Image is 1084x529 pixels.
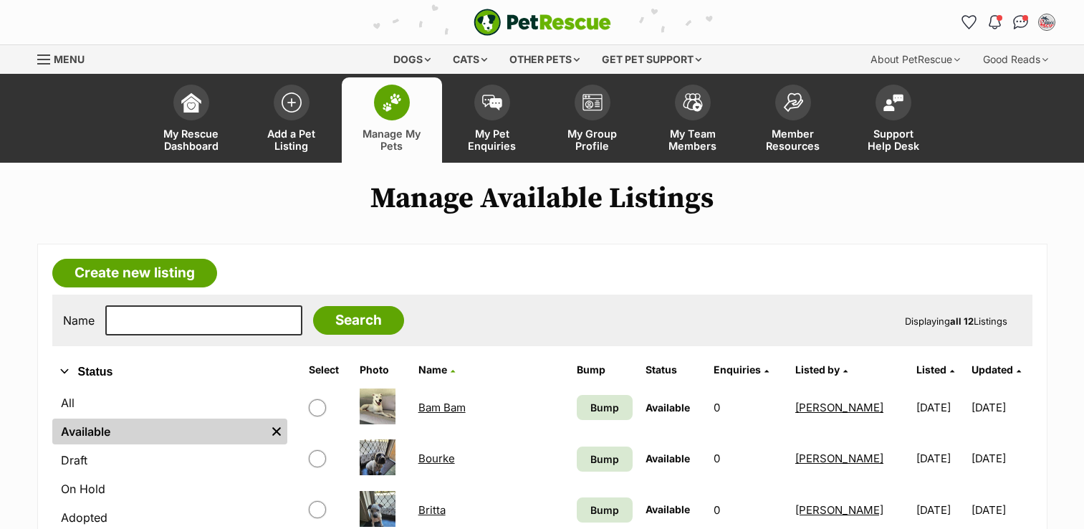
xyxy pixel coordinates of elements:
[442,77,542,163] a: My Pet Enquiries
[640,358,707,381] th: Status
[590,400,619,415] span: Bump
[646,452,690,464] span: Available
[646,401,690,414] span: Available
[460,128,524,152] span: My Pet Enquiries
[181,92,201,113] img: dashboard-icon-eb2f2d2d3e046f16d808141f083e7271f6b2e854fb5c12c21221c1fb7104beca.svg
[972,383,1031,432] td: [DATE]
[577,447,633,472] a: Bump
[1035,11,1058,34] button: My account
[52,363,287,381] button: Status
[266,419,287,444] a: Remove filter
[795,452,883,465] a: [PERSON_NAME]
[795,401,883,414] a: [PERSON_NAME]
[950,315,974,327] strong: all 12
[560,128,625,152] span: My Group Profile
[708,383,788,432] td: 0
[661,128,725,152] span: My Team Members
[972,363,1013,376] span: Updated
[571,358,638,381] th: Bump
[474,9,611,36] a: PetRescue
[883,94,903,111] img: help-desk-icon-fdf02630f3aa405de69fd3d07c3f3aa587a6932b1a1747fa1d2bba05be0121f9.svg
[1040,15,1054,29] img: Jennifer Mancinelli profile pic
[141,77,241,163] a: My Rescue Dashboard
[958,11,981,34] a: Favourites
[795,503,883,517] a: [PERSON_NAME]
[418,452,455,465] a: Bourke
[474,9,611,36] img: logo-e224e6f780fb5917bec1dbf3a21bbac754714ae5b6737aabdf751b685950b380.svg
[972,363,1021,376] a: Updated
[646,503,690,515] span: Available
[592,45,711,74] div: Get pet support
[783,92,803,112] img: member-resources-icon-8e73f808a243e03378d46382f2149f9095a855e16c252ad45f914b54edf8863c.svg
[973,45,1058,74] div: Good Reads
[582,94,603,111] img: group-profile-icon-3fa3cf56718a62981997c0bc7e787c4b2cf8bcc04b72c1350f741eb67cf2f40e.svg
[795,363,840,376] span: Listed by
[52,476,287,502] a: On Hold
[911,383,970,432] td: [DATE]
[905,315,1007,327] span: Displaying Listings
[984,11,1007,34] button: Notifications
[643,77,743,163] a: My Team Members
[916,363,954,376] a: Listed
[282,92,302,113] img: add-pet-listing-icon-0afa8454b4691262ce3f59096e99ab1cd57d4a30225e0717b998d2c9b9846f56.svg
[360,128,424,152] span: Manage My Pets
[342,77,442,163] a: Manage My Pets
[590,502,619,518] span: Bump
[911,434,970,483] td: [DATE]
[241,77,342,163] a: Add a Pet Listing
[590,452,619,467] span: Bump
[1013,15,1028,29] img: chat-41dd97257d64d25036548639549fe6c8038ab92f7586957e7f3b1b290dea8141.svg
[418,503,446,517] a: Britta
[37,45,95,71] a: Menu
[313,306,404,335] input: Search
[159,128,224,152] span: My Rescue Dashboard
[916,363,946,376] span: Listed
[714,363,769,376] a: Enquiries
[708,434,788,483] td: 0
[259,128,324,152] span: Add a Pet Listing
[989,15,1000,29] img: notifications-46538b983faf8c2785f20acdc204bb7945ddae34d4c08c2a6579f10ce5e182be.svg
[63,314,95,327] label: Name
[542,77,643,163] a: My Group Profile
[383,45,441,74] div: Dogs
[860,45,970,74] div: About PetRescue
[795,363,848,376] a: Listed by
[52,447,287,473] a: Draft
[577,497,633,523] a: Bump
[418,363,447,376] span: Name
[577,395,633,420] a: Bump
[743,77,843,163] a: Member Resources
[958,11,1058,34] ul: Account quick links
[499,45,590,74] div: Other pets
[714,363,761,376] span: translation missing: en.admin.listings.index.attributes.enquiries
[843,77,944,163] a: Support Help Desk
[1009,11,1032,34] a: Conversations
[54,53,85,65] span: Menu
[418,363,455,376] a: Name
[761,128,825,152] span: Member Resources
[303,358,353,381] th: Select
[418,401,466,414] a: Bam Bam
[52,259,217,287] a: Create new listing
[52,390,287,416] a: All
[683,93,703,112] img: team-members-icon-5396bd8760b3fe7c0b43da4ab00e1e3bb1a5d9ba89233759b79545d2d3fc5d0d.svg
[482,95,502,110] img: pet-enquiries-icon-7e3ad2cf08bfb03b45e93fb7055b45f3efa6380592205ae92323e6603595dc1f.svg
[861,128,926,152] span: Support Help Desk
[354,358,411,381] th: Photo
[382,93,402,112] img: manage-my-pets-icon-02211641906a0b7f246fdf0571729dbe1e7629f14944591b6c1af311fb30b64b.svg
[443,45,497,74] div: Cats
[972,434,1031,483] td: [DATE]
[52,419,266,444] a: Available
